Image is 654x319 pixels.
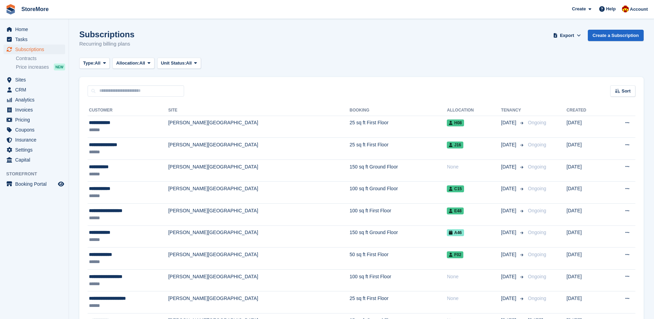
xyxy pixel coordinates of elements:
th: Site [168,105,350,116]
td: 100 sq ft Ground Floor [350,182,447,204]
span: [DATE] [501,141,517,148]
td: 25 sq ft First Floor [350,116,447,138]
td: [PERSON_NAME][GEOGRAPHIC_DATA] [168,291,350,313]
span: A46 [447,229,464,236]
span: Allocation: [116,60,139,67]
span: Tasks [15,35,57,44]
a: menu [3,179,65,189]
span: Ongoing [528,186,546,191]
td: 100 sq ft First Floor [350,269,447,291]
a: Create a Subscription [588,30,644,41]
span: All [139,60,145,67]
td: 150 sq ft Ground Floor [350,159,447,182]
td: 25 sq ft First Floor [350,138,447,160]
td: [DATE] [566,204,606,226]
a: Preview store [57,180,65,188]
td: [PERSON_NAME][GEOGRAPHIC_DATA] [168,225,350,248]
a: menu [3,135,65,145]
span: Capital [15,155,57,165]
span: Ongoing [528,208,546,213]
p: Recurring billing plans [79,40,134,48]
th: Booking [350,105,447,116]
span: Invoices [15,105,57,115]
a: menu [3,35,65,44]
span: Ongoing [528,230,546,235]
span: Settings [15,145,57,155]
td: 50 sq ft First Floor [350,248,447,270]
span: Ongoing [528,120,546,125]
span: [DATE] [501,295,517,302]
span: Subscriptions [15,45,57,54]
span: Sort [622,88,631,95]
a: menu [3,155,65,165]
td: [PERSON_NAME][GEOGRAPHIC_DATA] [168,116,350,138]
div: NEW [54,64,65,70]
span: CRM [15,85,57,95]
span: [DATE] [501,273,517,280]
span: All [186,60,192,67]
span: Ongoing [528,296,546,301]
span: Sites [15,75,57,85]
div: None [447,163,501,171]
div: None [447,273,501,280]
td: 150 sq ft Ground Floor [350,225,447,248]
td: [PERSON_NAME][GEOGRAPHIC_DATA] [168,204,350,226]
a: menu [3,105,65,115]
a: menu [3,25,65,34]
td: [DATE] [566,225,606,248]
span: C15 [447,185,464,192]
a: StoreMore [19,3,51,15]
span: All [95,60,101,67]
a: menu [3,85,65,95]
th: Customer [88,105,168,116]
span: J16 [447,142,463,148]
a: menu [3,125,65,135]
a: menu [3,115,65,125]
span: Booking Portal [15,179,57,189]
span: Type: [83,60,95,67]
td: [DATE] [566,116,606,138]
td: [DATE] [566,182,606,204]
td: [DATE] [566,138,606,160]
td: [PERSON_NAME][GEOGRAPHIC_DATA] [168,248,350,270]
span: Coupons [15,125,57,135]
span: Analytics [15,95,57,105]
span: Create [572,6,586,12]
span: [DATE] [501,251,517,258]
span: Home [15,25,57,34]
span: Ongoing [528,252,546,257]
td: [PERSON_NAME][GEOGRAPHIC_DATA] [168,138,350,160]
span: Price increases [16,64,49,70]
a: Contracts [16,55,65,62]
a: Price increases NEW [16,63,65,71]
h1: Subscriptions [79,30,134,39]
span: Insurance [15,135,57,145]
button: Type: All [79,58,110,69]
span: [DATE] [501,207,517,214]
td: [DATE] [566,291,606,313]
span: Storefront [6,171,69,177]
span: [DATE] [501,229,517,236]
button: Allocation: All [112,58,154,69]
img: stora-icon-8386f47178a22dfd0bd8f6a31ec36ba5ce8667c1dd55bd0f319d3a0aa187defe.svg [6,4,16,14]
td: [DATE] [566,248,606,270]
a: menu [3,145,65,155]
th: Tenancy [501,105,525,116]
span: F02 [447,251,463,258]
span: Account [630,6,648,13]
span: [DATE] [501,119,517,126]
span: [DATE] [501,163,517,171]
td: [PERSON_NAME][GEOGRAPHIC_DATA] [168,159,350,182]
td: 100 sq ft First Floor [350,204,447,226]
td: [DATE] [566,159,606,182]
span: Ongoing [528,142,546,147]
td: [DATE] [566,269,606,291]
button: Export [552,30,582,41]
td: [PERSON_NAME][GEOGRAPHIC_DATA] [168,269,350,291]
span: Ongoing [528,164,546,170]
div: None [447,295,501,302]
img: Store More Team [622,6,629,12]
td: 25 sq ft First Floor [350,291,447,313]
a: menu [3,95,65,105]
button: Unit Status: All [157,58,201,69]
